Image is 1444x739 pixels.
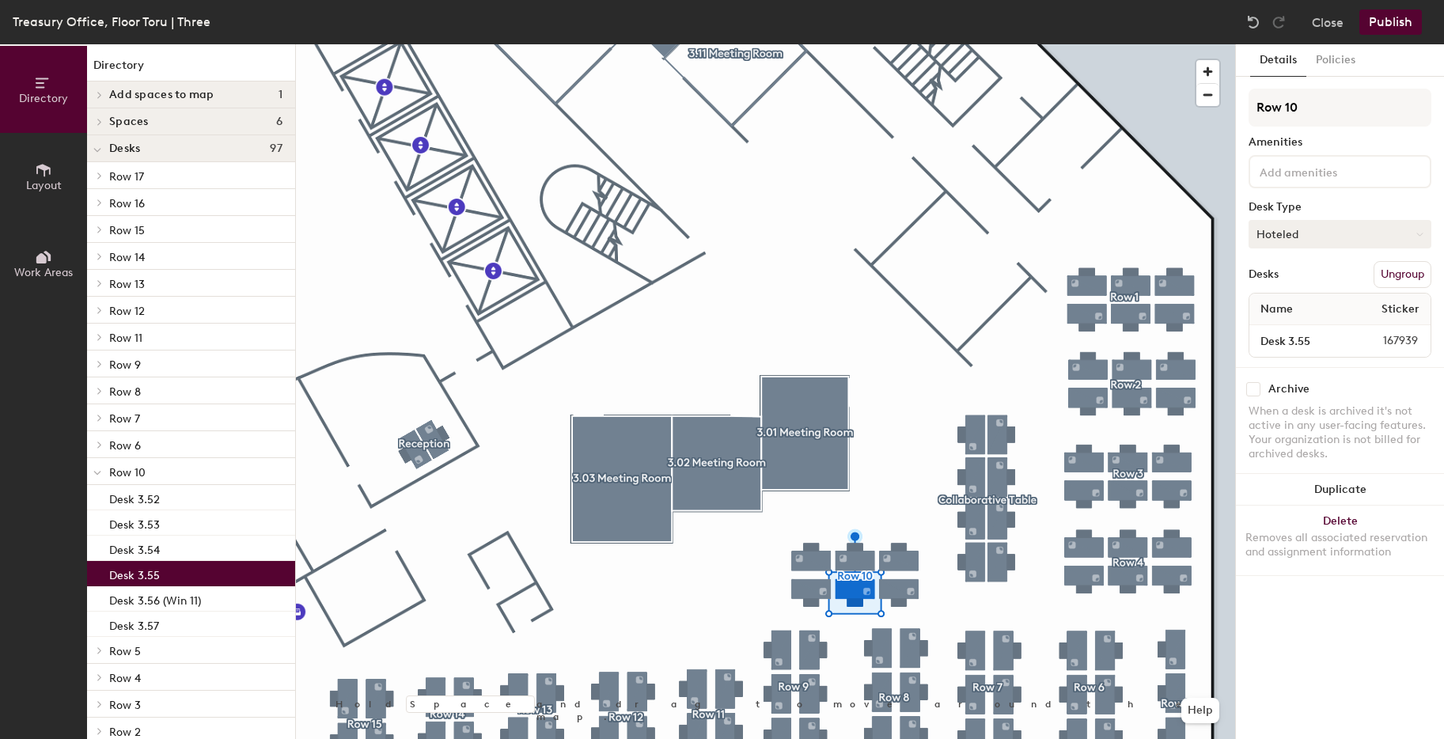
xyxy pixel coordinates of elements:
[1249,201,1431,214] div: Desk Type
[109,251,145,264] span: Row 14
[1306,44,1365,77] button: Policies
[109,699,141,712] span: Row 3
[279,89,282,101] span: 1
[109,615,159,633] p: Desk 3.57
[26,179,62,192] span: Layout
[1250,44,1306,77] button: Details
[109,412,140,426] span: Row 7
[109,332,142,345] span: Row 11
[14,266,73,279] span: Work Areas
[1249,268,1279,281] div: Desks
[109,197,145,210] span: Row 16
[109,466,146,479] span: Row 10
[1249,220,1431,248] button: Hoteled
[276,116,282,128] span: 6
[1245,531,1435,559] div: Removes all associated reservation and assignment information
[1253,295,1301,324] span: Name
[1256,161,1399,180] input: Add amenities
[1236,506,1444,575] button: DeleteRemoves all associated reservation and assignment information
[1236,474,1444,506] button: Duplicate
[109,170,144,184] span: Row 17
[1374,295,1427,324] span: Sticker
[109,672,141,685] span: Row 4
[13,12,210,32] div: Treasury Office, Floor Toru | Three
[109,224,145,237] span: Row 15
[19,92,68,105] span: Directory
[1245,14,1261,30] img: Undo
[1249,404,1431,461] div: When a desk is archived it's not active in any user-facing features. Your organization is not bil...
[109,142,140,155] span: Desks
[1271,14,1287,30] img: Redo
[1312,9,1344,35] button: Close
[270,142,282,155] span: 97
[109,305,145,318] span: Row 12
[109,358,141,372] span: Row 9
[109,726,141,739] span: Row 2
[109,514,160,532] p: Desk 3.53
[1345,332,1427,350] span: 167939
[109,89,214,101] span: Add spaces to map
[109,278,145,291] span: Row 13
[109,385,141,399] span: Row 8
[1253,330,1345,352] input: Unnamed desk
[1359,9,1422,35] button: Publish
[109,439,141,453] span: Row 6
[109,589,201,608] p: Desk 3.56 (Win 11)
[109,564,160,582] p: Desk 3.55
[1268,383,1309,396] div: Archive
[109,645,141,658] span: Row 5
[109,116,149,128] span: Spaces
[1249,136,1431,149] div: Amenities
[109,539,160,557] p: Desk 3.54
[1374,261,1431,288] button: Ungroup
[109,488,160,506] p: Desk 3.52
[87,57,295,81] h1: Directory
[1181,698,1219,723] button: Help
